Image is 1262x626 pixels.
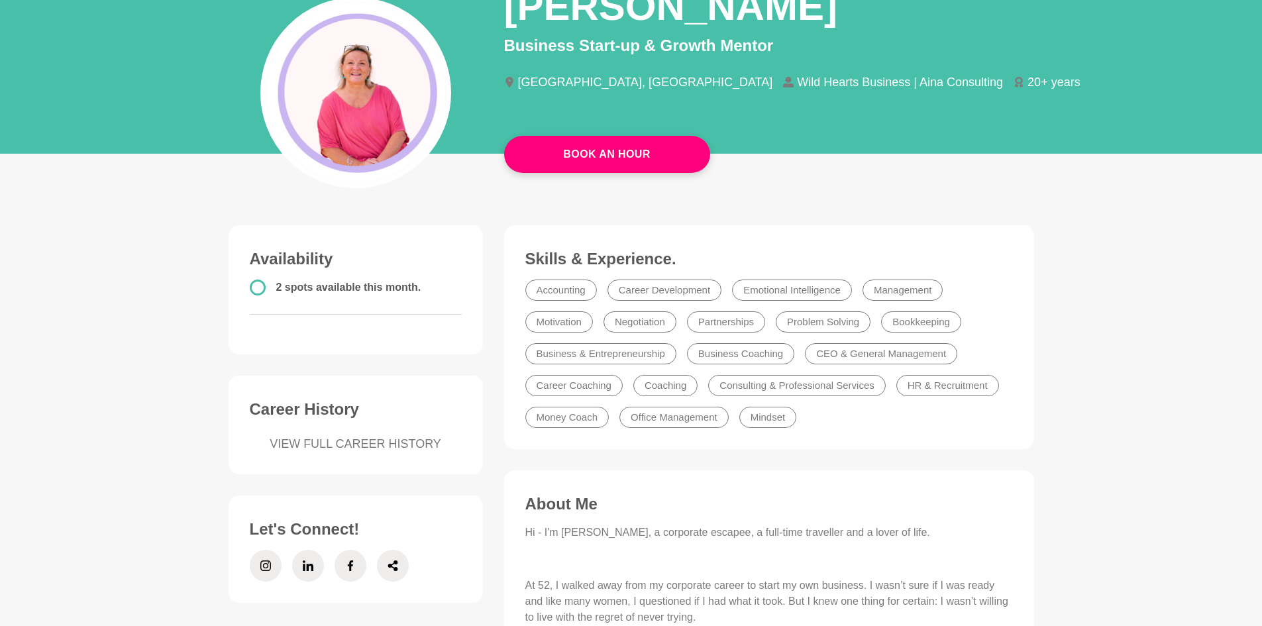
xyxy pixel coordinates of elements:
a: Book An Hour [504,136,710,173]
li: Wild Hearts Business | Aina Consulting [783,76,1014,88]
span: 2 spots available this month. [276,282,421,293]
a: LinkedIn [292,550,324,582]
h3: About Me [525,494,1013,514]
h3: Skills & Experience. [525,249,1013,269]
h3: Let's Connect! [250,519,462,539]
p: Hi - I'm [PERSON_NAME], a corporate escapee, a full-time traveller and a lover of life. [525,525,1013,541]
h3: Availability [250,249,462,269]
a: VIEW FULL CAREER HISTORY [250,435,462,453]
h3: Career History [250,399,462,419]
li: 20+ years [1014,76,1091,88]
p: At 52, I walked away from my corporate career to start my own business. I wasn’t sure if I was re... [525,578,1013,625]
li: [GEOGRAPHIC_DATA], [GEOGRAPHIC_DATA] [504,76,784,88]
a: Share [377,550,409,582]
p: Business Start-up & Growth Mentor [504,34,1034,58]
a: Facebook [335,550,366,582]
a: Instagram [250,550,282,582]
